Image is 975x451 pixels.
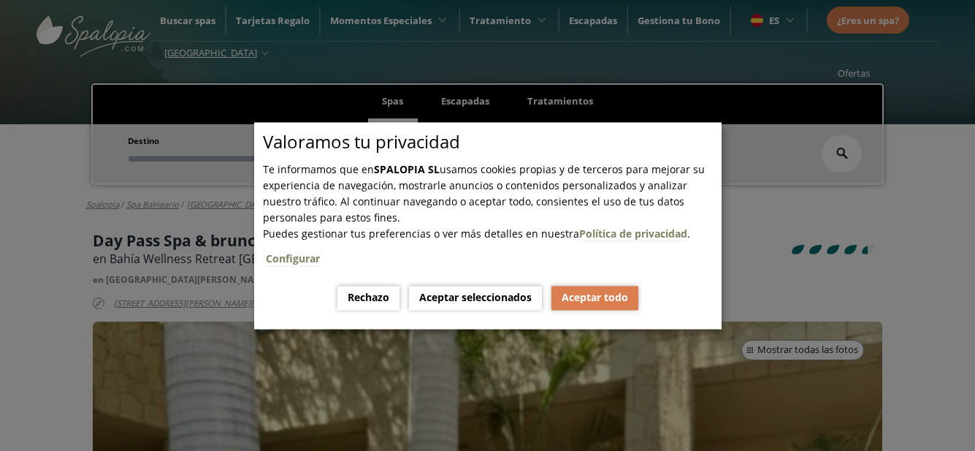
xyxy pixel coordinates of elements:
p: Valoramos tu privacidad [263,134,722,150]
span: Te informamos que en usamos cookies propias y de terceros para mejorar su experiencia de navegaci... [263,162,705,224]
span: . [263,227,722,276]
span: Puedes gestionar tus preferencias o ver más detalles en nuestra [263,227,579,240]
button: Rechazo [337,286,399,310]
button: Aceptar seleccionados [409,286,542,310]
a: Política de privacidad [579,227,687,241]
a: Configurar [266,251,320,266]
b: SPALOPIA SL [374,162,440,176]
button: Aceptar todo [551,286,638,310]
